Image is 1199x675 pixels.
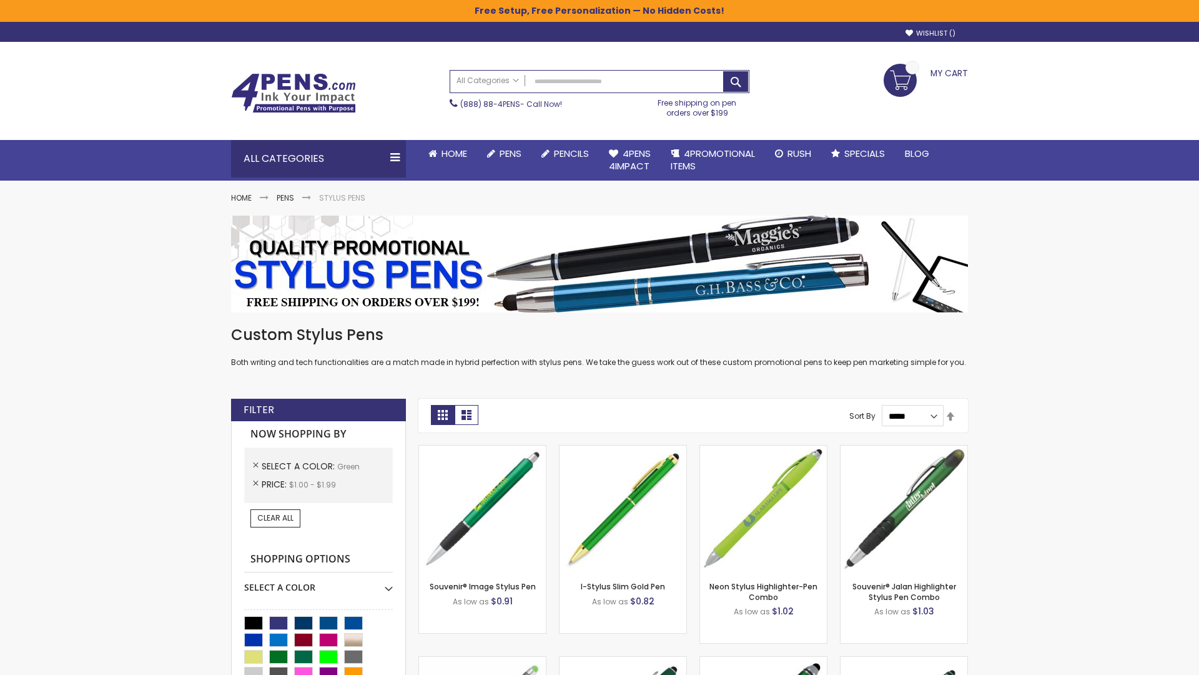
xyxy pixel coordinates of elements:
[231,325,968,368] div: Both writing and tech functionalities are a match made in hybrid perfection with stylus pens. We ...
[787,147,811,160] span: Rush
[700,446,827,572] img: Neon Stylus Highlighter-Pen Combo-Green
[531,140,599,167] a: Pencils
[841,445,967,456] a: Souvenir® Jalan Highlighter Stylus Pen Combo-Green
[491,595,513,607] span: $0.91
[419,446,546,572] img: Souvenir® Image Stylus Pen-Green
[244,546,393,573] strong: Shopping Options
[244,403,274,417] strong: Filter
[262,478,289,491] span: Price
[231,192,252,203] a: Home
[765,140,821,167] a: Rush
[630,595,654,607] span: $0.82
[450,71,525,91] a: All Categories
[244,421,393,447] strong: Now Shopping by
[453,596,489,607] span: As low as
[289,479,336,490] span: $1.00 - $1.99
[841,446,967,572] img: Souvenir® Jalan Highlighter Stylus Pen Combo-Green
[460,99,520,109] a: (888) 88-4PENS
[592,596,628,607] span: As low as
[456,76,519,86] span: All Categories
[772,605,794,617] span: $1.02
[905,29,955,38] a: Wishlist
[244,572,393,594] div: Select A Color
[661,140,765,181] a: 4PROMOTIONALITEMS
[560,445,686,456] a: I-Stylus Slim Gold-Green
[560,446,686,572] img: I-Stylus Slim Gold-Green
[844,147,885,160] span: Specials
[709,581,817,602] a: Neon Stylus Highlighter-Pen Combo
[560,656,686,667] a: Custom Soft Touch® Metal Pens with Stylus-Green
[554,147,589,160] span: Pencils
[231,325,968,345] h1: Custom Stylus Pens
[905,147,929,160] span: Blog
[477,140,531,167] a: Pens
[500,147,521,160] span: Pens
[231,140,406,177] div: All Categories
[419,445,546,456] a: Souvenir® Image Stylus Pen-Green
[895,140,939,167] a: Blog
[849,411,876,421] label: Sort By
[431,405,455,425] strong: Grid
[700,656,827,667] a: Kyra Pen with Stylus and Flashlight-Green
[442,147,467,160] span: Home
[250,509,300,527] a: Clear All
[319,192,365,203] strong: Stylus Pens
[841,656,967,667] a: Colter Stylus Twist Metal Pen-Green
[262,460,337,472] span: Select A Color
[645,93,750,118] div: Free shipping on pen orders over $199
[419,656,546,667] a: Islander Softy Gel with Stylus - ColorJet Imprint-Green
[418,140,477,167] a: Home
[460,99,562,109] span: - Call Now!
[671,147,755,172] span: 4PROMOTIONAL ITEMS
[337,461,360,472] span: Green
[734,606,770,617] span: As low as
[430,581,536,592] a: Souvenir® Image Stylus Pen
[874,606,910,617] span: As low as
[231,73,356,113] img: 4Pens Custom Pens and Promotional Products
[912,605,934,617] span: $1.03
[852,581,956,602] a: Souvenir® Jalan Highlighter Stylus Pen Combo
[277,192,294,203] a: Pens
[599,140,661,181] a: 4Pens4impact
[609,147,651,172] span: 4Pens 4impact
[257,512,294,523] span: Clear All
[700,445,827,456] a: Neon Stylus Highlighter-Pen Combo-Green
[581,581,665,592] a: I-Stylus Slim Gold Pen
[231,216,968,312] img: Stylus Pens
[821,140,895,167] a: Specials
